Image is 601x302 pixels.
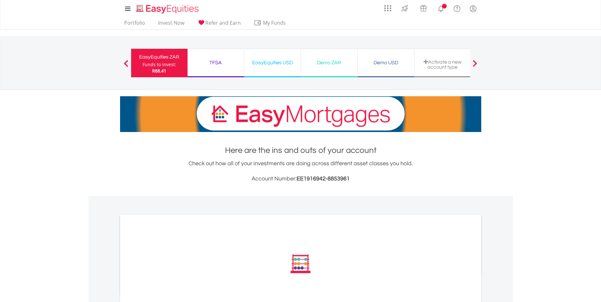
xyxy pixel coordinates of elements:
[449,2,465,14] a: FAQ's and Support
[195,20,243,29] a: Refer and Earn
[135,53,184,61] div: EasyEquities ZAR
[305,58,354,67] div: Demo ZAR
[400,3,410,13] img: thrive-v2.svg
[120,159,481,183] div: Check out how all of your investments are doing across different asset classes you hold.
[120,145,481,156] h1: Here are the ins and outs of your account
[380,2,395,12] a: AppsGrid
[433,2,449,14] a: Notifications
[254,19,295,27] span: My Funds
[248,58,297,67] div: EasyEquities USD
[191,58,240,67] div: TFSA
[414,2,433,13] a: Vouchers
[120,96,481,132] img: EasyMortage Promotion Banner
[297,176,350,182] span: EE1916942-8853961
[418,3,429,13] img: vouchers-v2.svg
[418,59,467,70] div: Activate a new account type
[465,2,481,16] a: My Profile
[205,19,241,26] span: Refer and Earn
[122,20,148,29] a: Portfolio
[361,58,410,67] div: Demo USD
[143,61,176,68] div: Funds to invest:
[152,68,166,74] span: R88.41
[135,4,201,14] img: EasyEquities_Logo.png
[156,20,187,29] a: Invest Now
[120,174,481,183] h3: Account Number:
[134,2,201,14] a: Home page
[384,5,391,12] img: grid-menu-icon.svg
